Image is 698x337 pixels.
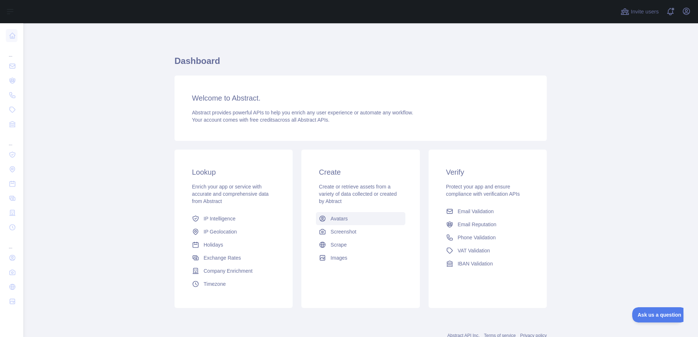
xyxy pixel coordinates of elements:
[192,117,329,123] span: Your account comes with across all Abstract APIs.
[443,218,532,231] a: Email Reputation
[619,6,660,17] button: Invite users
[189,277,278,291] a: Timezone
[204,267,253,275] span: Company Enrichment
[458,247,490,254] span: VAT Validation
[458,208,494,215] span: Email Validation
[189,238,278,251] a: Holidays
[330,254,347,261] span: Images
[319,184,397,204] span: Create or retrieve assets from a variety of data collected or created by Abtract
[189,251,278,264] a: Exchange Rates
[189,225,278,238] a: IP Geolocation
[189,264,278,277] a: Company Enrichment
[316,251,405,264] a: Images
[192,93,529,103] h3: Welcome to Abstract.
[204,215,236,222] span: IP Intelligence
[458,234,496,241] span: Phone Validation
[632,307,683,322] iframe: Toggle Customer Support
[204,241,223,248] span: Holidays
[192,167,275,177] h3: Lookup
[6,132,17,147] div: ...
[443,244,532,257] a: VAT Validation
[174,55,547,73] h1: Dashboard
[330,215,348,222] span: Avatars
[6,235,17,250] div: ...
[458,221,497,228] span: Email Reputation
[250,117,275,123] span: free credits
[204,228,237,235] span: IP Geolocation
[330,241,346,248] span: Scrape
[204,280,226,288] span: Timezone
[443,205,532,218] a: Email Validation
[443,257,532,270] a: IBAN Validation
[330,228,356,235] span: Screenshot
[316,238,405,251] a: Scrape
[316,225,405,238] a: Screenshot
[204,254,241,261] span: Exchange Rates
[631,8,659,16] span: Invite users
[443,231,532,244] a: Phone Validation
[446,184,520,197] span: Protect your app and ensure compliance with verification APIs
[319,167,402,177] h3: Create
[192,110,413,115] span: Abstract provides powerful APIs to help you enrich any user experience or automate any workflow.
[189,212,278,225] a: IP Intelligence
[316,212,405,225] a: Avatars
[446,167,529,177] h3: Verify
[192,184,269,204] span: Enrich your app or service with accurate and comprehensive data from Abstract
[6,44,17,58] div: ...
[458,260,493,267] span: IBAN Validation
